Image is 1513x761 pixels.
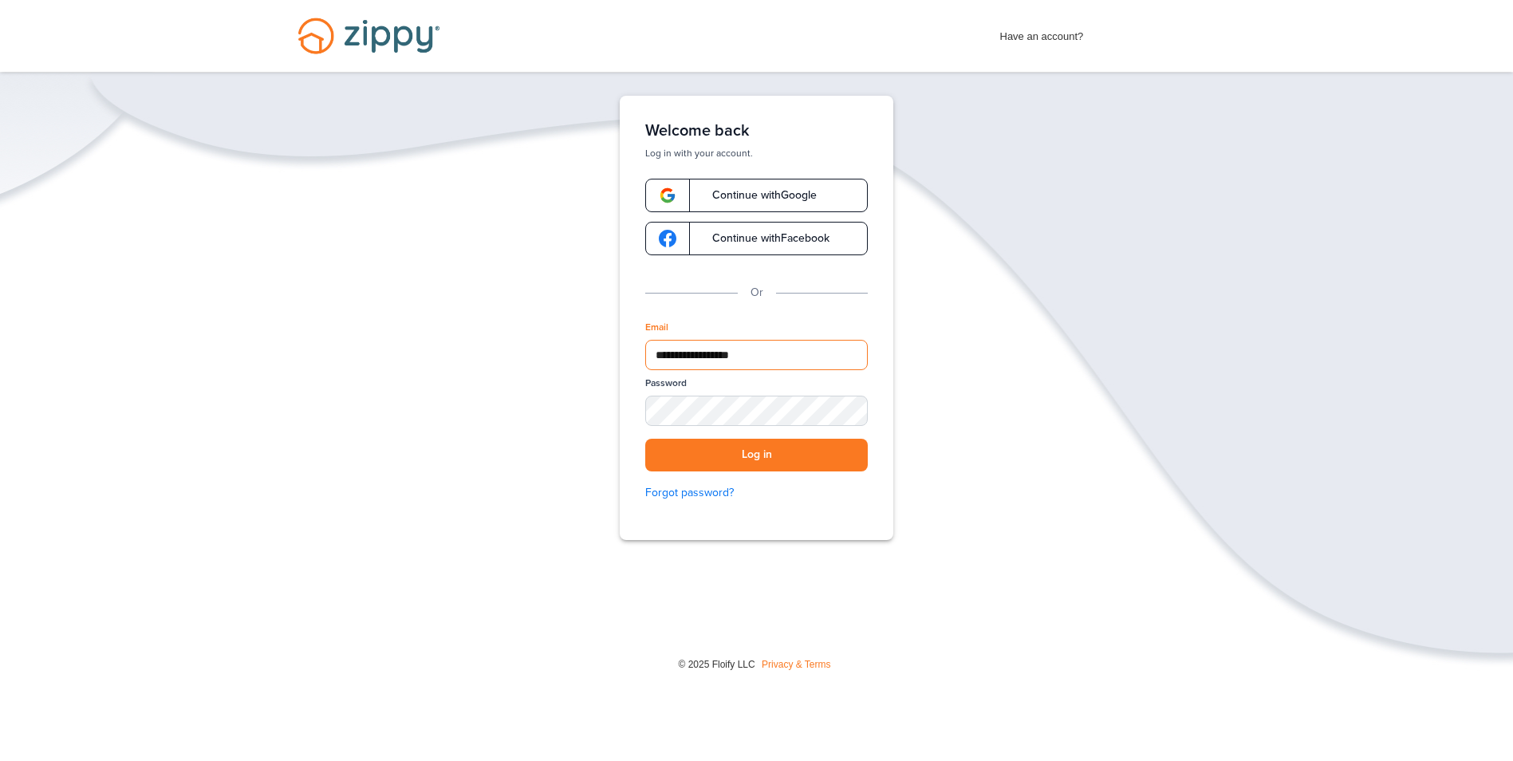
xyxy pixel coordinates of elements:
[645,179,868,212] a: google-logoContinue withGoogle
[645,222,868,255] a: google-logoContinue withFacebook
[659,230,676,247] img: google-logo
[645,439,868,471] button: Log in
[751,284,763,302] p: Or
[762,659,830,670] a: Privacy & Terms
[645,484,868,502] a: Forgot password?
[696,190,817,201] span: Continue with Google
[678,659,755,670] span: © 2025 Floify LLC
[659,187,676,204] img: google-logo
[645,321,668,334] label: Email
[645,147,868,160] p: Log in with your account.
[645,340,868,370] input: Email
[645,377,687,390] label: Password
[645,121,868,140] h1: Welcome back
[1000,20,1084,45] span: Have an account?
[696,233,829,244] span: Continue with Facebook
[645,396,868,426] input: Password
